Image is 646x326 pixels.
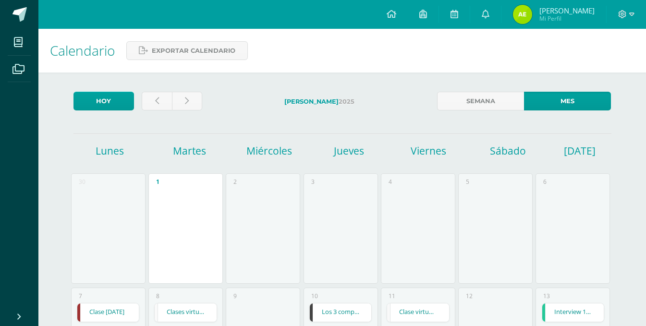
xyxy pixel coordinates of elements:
div: Los 3 componentes de la electricidad | Tarea [309,303,372,322]
div: 2 [233,178,237,186]
div: 5 [466,178,469,186]
strong: [PERSON_NAME] [284,98,339,105]
div: 6 [543,178,547,186]
a: Mes [524,92,611,110]
h1: Miércoles [231,144,307,157]
div: 7 [79,292,82,300]
div: 11 [389,292,395,300]
div: 3 [311,178,315,186]
div: 8 [156,292,159,300]
div: 4 [389,178,392,186]
a: Clases virtuales [155,303,217,322]
h1: Sábado [470,144,547,157]
div: Clases virtuales | Evento [154,303,217,322]
span: Calendario [50,41,115,60]
div: 13 [543,292,550,300]
div: 9 [233,292,237,300]
a: Exportar calendario [126,41,248,60]
h1: Martes [151,144,228,157]
h1: Viernes [390,144,467,157]
a: Clase virtual [DATE] [387,303,449,322]
div: 10 [311,292,318,300]
span: Mi Perfil [539,14,595,23]
a: Los 3 componentes de la electricidad [310,303,372,322]
a: Interview 15-16 /07/25 [542,303,604,322]
label: 2025 [210,92,429,111]
span: [PERSON_NAME] [539,6,595,15]
a: Clase [DATE] [77,303,139,322]
div: Interview 15-16 /07/25 | Tarea [542,303,605,322]
div: Clase 7 de julio | Tarea [77,303,140,322]
a: Semana [437,92,524,110]
div: 1 [156,178,159,186]
a: Hoy [73,92,134,110]
h1: [DATE] [564,144,576,157]
div: 30 [79,178,85,186]
img: a1f1fd6ee15b5b6f04d9be35a7d3af2a.png [513,5,532,24]
div: 12 [466,292,473,300]
div: Clase virtual jueves | Evento [387,303,450,322]
span: Exportar calendario [152,42,235,60]
h1: Lunes [72,144,148,157]
h1: Jueves [310,144,387,157]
